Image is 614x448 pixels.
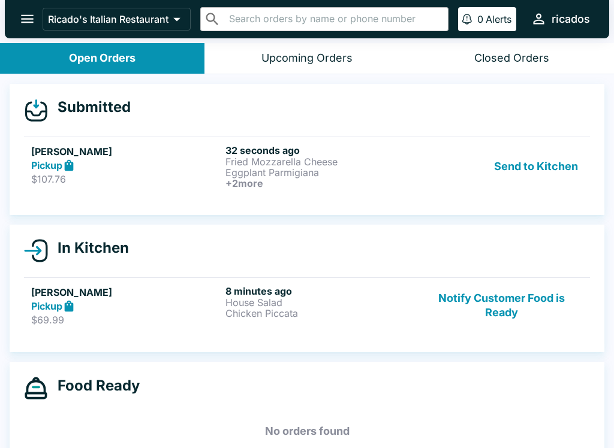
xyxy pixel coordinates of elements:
p: House Salad [225,297,415,308]
h4: Submitted [48,98,131,116]
h6: 32 seconds ago [225,144,415,156]
input: Search orders by name or phone number [225,11,443,28]
div: Closed Orders [474,52,549,65]
p: Fried Mozzarella Cheese [225,156,415,167]
p: Chicken Piccata [225,308,415,319]
strong: Pickup [31,300,62,312]
h4: In Kitchen [48,239,129,257]
h5: [PERSON_NAME] [31,144,221,159]
p: $69.99 [31,314,221,326]
p: Ricado's Italian Restaurant [48,13,168,25]
div: Upcoming Orders [261,52,353,65]
p: $107.76 [31,173,221,185]
p: Alerts [486,13,511,25]
h5: [PERSON_NAME] [31,285,221,299]
p: 0 [477,13,483,25]
button: ricados [526,6,595,32]
h6: + 2 more [225,178,415,189]
p: Eggplant Parmigiana [225,167,415,178]
div: Open Orders [69,52,136,65]
h6: 8 minutes ago [225,285,415,297]
button: Ricado's Italian Restaurant [43,8,191,31]
h4: Food Ready [48,377,140,395]
a: [PERSON_NAME]Pickup$107.7632 seconds agoFried Mozzarella CheeseEggplant Parmigiana+2moreSend to K... [24,137,590,196]
a: [PERSON_NAME]Pickup$69.998 minutes agoHouse SaladChicken PiccataNotify Customer Food is Ready [24,277,590,334]
div: ricados [552,12,590,26]
button: Notify Customer Food is Ready [420,285,583,326]
button: Send to Kitchen [489,144,583,189]
strong: Pickup [31,159,62,171]
button: open drawer [12,4,43,34]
